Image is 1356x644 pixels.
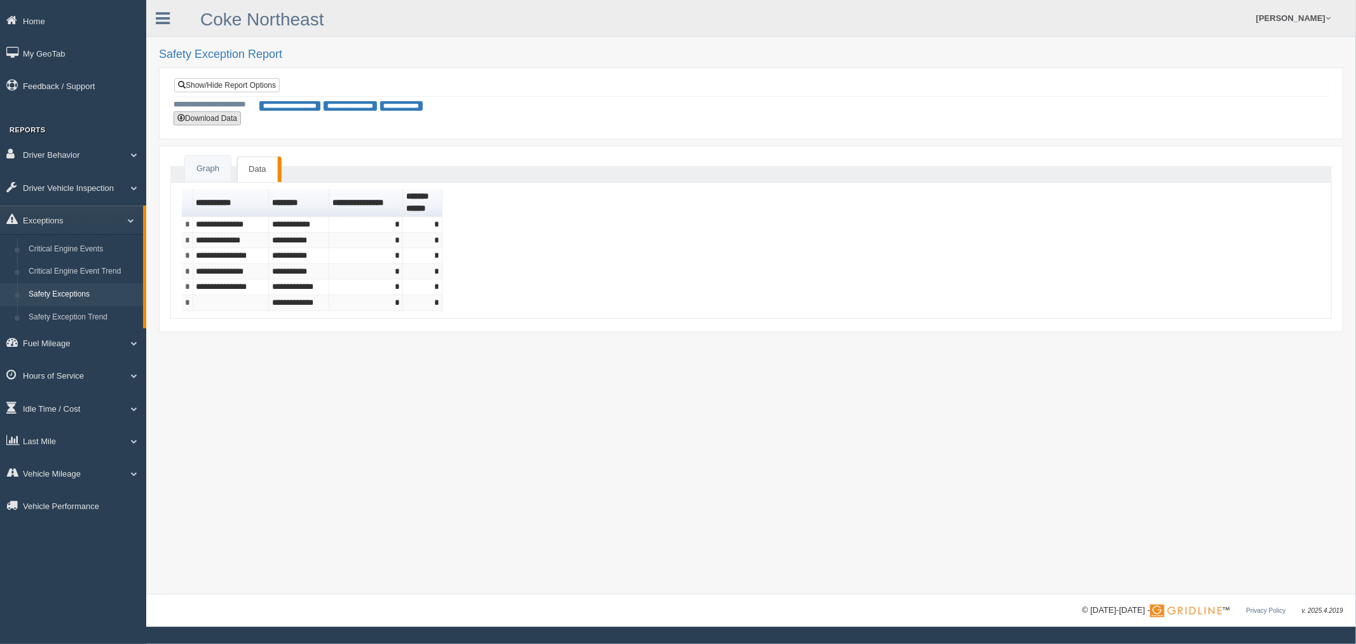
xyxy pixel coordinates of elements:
[193,189,269,217] th: Sort column
[269,189,330,217] th: Sort column
[1246,607,1285,614] a: Privacy Policy
[1302,607,1343,614] span: v. 2025.4.2019
[1150,605,1222,617] img: Gridline
[403,189,442,217] th: Sort column
[23,260,143,283] a: Critical Engine Event Trend
[23,283,143,306] a: Safety Exceptions
[329,189,403,217] th: Sort column
[174,111,241,125] button: Download Data
[1082,604,1343,617] div: © [DATE]-[DATE] - ™
[23,238,143,261] a: Critical Engine Events
[237,157,277,183] a: Data
[159,48,1343,61] h2: Safety Exception Report
[174,78,280,92] a: Show/Hide Report Options
[23,306,143,329] a: Safety Exception Trend
[200,10,324,29] a: Coke Northeast
[185,156,231,182] a: Graph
